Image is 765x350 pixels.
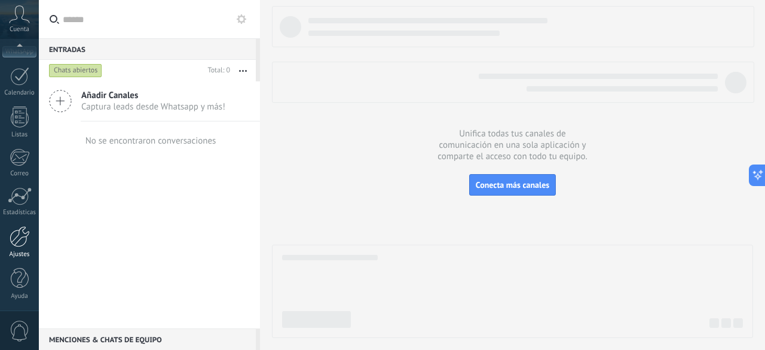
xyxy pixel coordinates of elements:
span: Captura leads desde Whatsapp y más! [81,101,225,112]
div: Total: 0 [203,65,230,77]
span: Conecta más canales [476,179,549,190]
div: Correo [2,170,37,178]
div: No se encontraron conversaciones [85,135,216,147]
span: Añadir Canales [81,90,225,101]
div: Ajustes [2,251,37,258]
div: Chats abiertos [49,63,102,78]
div: Menciones & Chats de equipo [39,328,256,350]
span: Cuenta [10,26,29,34]
div: Listas [2,131,37,139]
div: Ayuda [2,293,37,300]
div: Calendario [2,89,37,97]
div: Estadísticas [2,209,37,217]
button: Conecta más canales [469,174,556,196]
div: Entradas [39,38,256,60]
button: Más [230,60,256,81]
